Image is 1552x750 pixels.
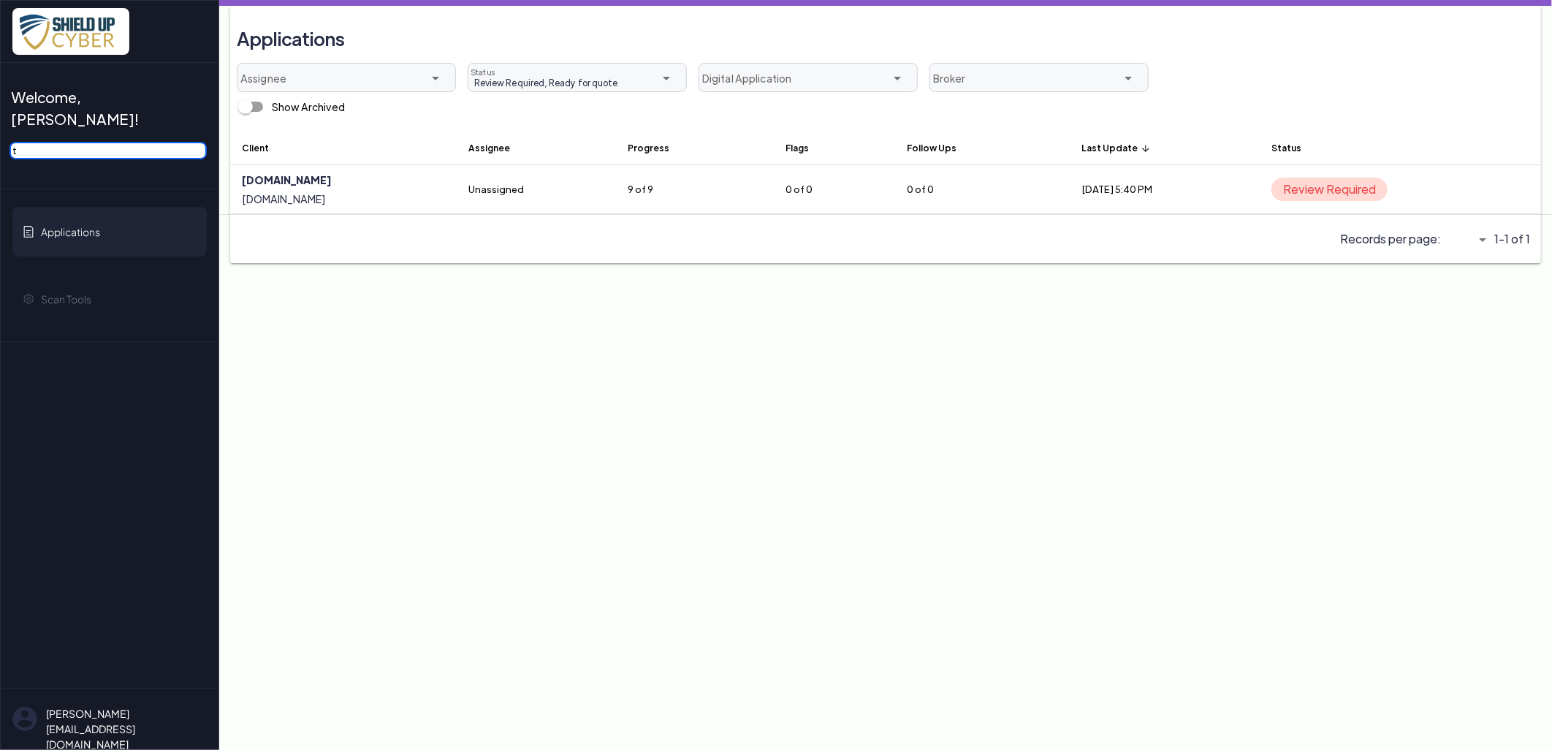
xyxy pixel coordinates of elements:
[230,130,457,165] th: Client
[889,69,906,87] i: arrow_drop_down
[237,20,345,57] h3: Applications
[12,207,207,257] a: Applications
[12,706,37,732] img: su-uw-user-icon.svg
[774,165,895,214] td: 0 of 0
[1341,230,1442,248] span: Records per page:
[658,69,675,87] i: arrow_drop_down
[895,130,1070,165] th: Follow Ups
[1475,231,1492,249] i: arrow_drop_down
[616,130,774,165] th: Progress
[272,99,345,115] div: Show Archived
[1260,130,1541,165] th: Status
[1070,165,1260,214] td: [DATE] 5:40 PM
[12,80,207,136] a: Welcome, [PERSON_NAME]!
[1119,69,1137,87] i: arrow_drop_down
[616,165,774,214] td: 9 of 9
[457,165,616,214] td: Unassigned
[427,69,444,87] i: arrow_drop_down
[231,92,345,121] div: Show Archived
[774,130,895,165] th: Flags
[12,274,207,324] a: Scan Tools
[41,292,91,307] span: Scan Tools
[9,142,207,159] input: Search by email, assignee, policy # or client
[895,165,1070,214] td: 0 of 0
[41,224,100,240] span: Applications
[11,86,195,130] span: Welcome, [PERSON_NAME]!
[23,226,34,238] img: application-icon.svg
[1271,178,1388,201] span: Review Required
[23,293,34,305] img: gear-icon.svg
[457,130,616,165] th: Assignee
[468,76,617,89] span: Review Required, Ready for quote
[1141,143,1151,154] i: arrow_upward
[1070,130,1260,165] th: Last Update
[12,8,129,55] img: x7pemu0IxLxkcbZJZdzx2HwkaHwO9aaLS0XkQIJL.png
[1494,230,1530,248] span: 1-1 of 1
